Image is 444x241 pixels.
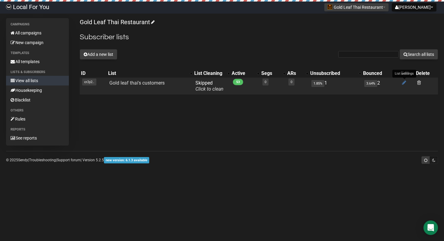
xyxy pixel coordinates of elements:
span: cr2y2.. [82,79,96,85]
th: Active: No sort applied, activate to apply an ascending sort [230,69,260,78]
a: All templates [6,57,69,66]
li: Campaigns [6,21,69,28]
div: Open Intercom Messenger [423,220,438,235]
a: Rules [6,114,69,124]
div: ARs [287,70,303,76]
a: See reports [6,133,69,143]
div: Active [232,70,254,76]
li: Lists & subscribers [6,69,69,76]
a: new version: 6.1.3 available [104,158,149,162]
div: Segs [261,70,280,76]
div: List Cleaning [194,70,224,76]
span: new version: 6.1.3 available [104,157,149,163]
li: Templates [6,50,69,57]
th: Unsubscribed: No sort applied, activate to apply an ascending sort [309,69,362,78]
div: List [108,70,187,76]
th: ARs: No sort applied, activate to apply an ascending sort [286,69,309,78]
div: Bounced [363,70,393,76]
a: Gold Leaf Thai Restaurant [80,18,154,26]
span: 53 [233,79,243,85]
a: 0 [265,80,266,84]
a: New campaign [6,38,69,47]
button: Add a new list [80,49,117,59]
a: Blacklist [6,95,69,105]
th: List: No sort applied, activate to apply an ascending sort [107,69,193,78]
button: [PERSON_NAME] [392,3,436,11]
td: 1 [309,78,362,95]
th: Segs: No sort applied, activate to apply an ascending sort [260,69,286,78]
span: 1.85% [311,80,324,87]
th: Delete: No sort applied, sorting is disabled [415,69,438,78]
a: Housekeeping [6,85,69,95]
a: Sendy [18,158,28,162]
a: Gold leaf thai's customers [109,80,165,86]
th: List Cleaning: No sort applied, activate to apply an ascending sort [193,69,230,78]
span: Skipped [195,80,224,92]
li: Others [6,107,69,114]
a: View all lists [6,76,69,85]
a: Click to clean [195,86,224,92]
div: Delete [416,70,437,76]
a: Troubleshooting [29,158,56,162]
h2: Subscriber lists [80,32,438,43]
a: All campaigns [6,28,69,38]
p: © 2025 | | | Version 5.2.5 [6,157,149,163]
td: 2 [362,78,399,95]
th: Bounced: No sort applied, activate to apply an ascending sort [362,69,399,78]
button: Gold Leaf Thai Restaurant [324,3,389,11]
img: 981.png [327,5,332,9]
a: 0 [291,80,292,84]
a: Support forum [57,158,81,162]
button: Search all lists [400,49,438,59]
div: List settings [392,70,416,78]
span: 3.64% [364,80,377,87]
th: ID: No sort applied, sorting is disabled [80,69,107,78]
img: d61d2441668da63f2d83084b75c85b29 [6,4,11,10]
li: Reports [6,126,69,133]
div: ID [81,70,106,76]
div: Unsubscribed [310,70,356,76]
